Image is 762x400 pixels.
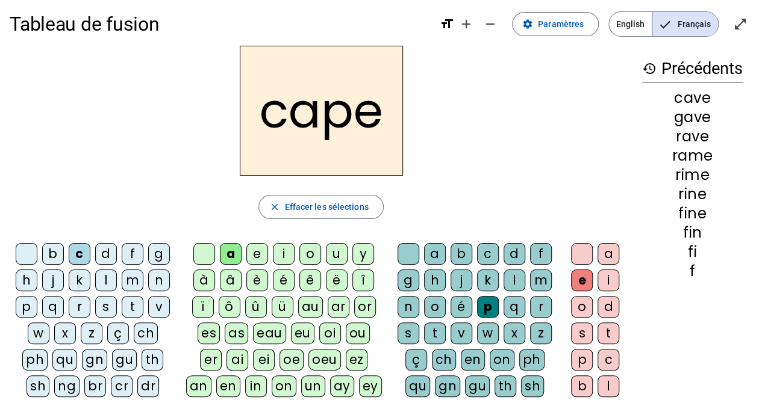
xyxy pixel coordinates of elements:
[148,269,170,291] div: n
[95,269,117,291] div: l
[326,243,348,265] div: u
[69,269,90,291] div: k
[398,269,419,291] div: g
[424,296,446,318] div: o
[451,296,472,318] div: é
[512,12,599,36] button: Paramètres
[440,17,454,31] mat-icon: format_size
[432,349,456,371] div: ch
[220,269,242,291] div: â
[424,243,446,265] div: a
[608,11,719,37] mat-button-toggle-group: Language selection
[642,187,743,202] div: rine
[273,243,295,265] div: i
[122,243,143,265] div: f
[733,17,748,31] mat-icon: open_in_full
[272,296,293,318] div: ü
[122,269,143,291] div: m
[598,322,619,344] div: t
[52,349,77,371] div: qu
[69,296,90,318] div: r
[134,322,158,344] div: ch
[272,375,296,397] div: on
[148,243,170,265] div: g
[69,243,90,265] div: c
[142,349,163,371] div: th
[435,375,460,397] div: gn
[299,243,321,265] div: o
[461,349,485,371] div: en
[530,296,552,318] div: r
[219,296,240,318] div: ô
[95,243,117,265] div: d
[284,200,368,214] span: Effacer les sélections
[642,264,743,278] div: f
[240,46,403,176] h2: cape
[642,110,743,125] div: gave
[571,322,593,344] div: s
[84,375,106,397] div: br
[16,296,37,318] div: p
[478,12,502,36] button: Diminuer la taille de la police
[728,12,752,36] button: Entrer en plein écran
[246,269,268,291] div: è
[571,296,593,318] div: o
[258,195,383,219] button: Effacer les sélections
[245,296,267,318] div: û
[352,243,374,265] div: y
[246,243,268,265] div: e
[504,243,525,265] div: d
[495,375,516,397] div: th
[54,322,76,344] div: x
[200,349,222,371] div: er
[16,269,37,291] div: h
[226,349,248,371] div: ai
[298,296,323,318] div: au
[598,296,619,318] div: d
[598,349,619,371] div: c
[186,375,211,397] div: an
[42,243,64,265] div: b
[405,375,430,397] div: qu
[451,269,472,291] div: j
[95,296,117,318] div: s
[122,296,143,318] div: t
[291,322,314,344] div: eu
[521,375,544,397] div: sh
[451,243,472,265] div: b
[477,269,499,291] div: k
[530,243,552,265] div: f
[652,12,718,36] span: Français
[10,5,430,43] h1: Tableau de fusion
[538,17,584,31] span: Paramètres
[346,349,367,371] div: ez
[54,375,80,397] div: ng
[346,322,370,344] div: ou
[454,12,478,36] button: Augmenter la taille de la police
[598,243,619,265] div: a
[328,296,349,318] div: ar
[465,375,490,397] div: gu
[424,322,446,344] div: t
[216,375,240,397] div: en
[27,375,49,397] div: sh
[459,17,473,31] mat-icon: add
[22,349,48,371] div: ph
[477,322,499,344] div: w
[504,296,525,318] div: q
[359,375,382,397] div: ey
[642,168,743,182] div: rime
[319,322,341,344] div: oi
[107,322,129,344] div: ç
[483,17,498,31] mat-icon: remove
[326,269,348,291] div: ë
[571,269,593,291] div: e
[137,375,159,397] div: dr
[81,322,102,344] div: z
[398,322,419,344] div: s
[301,375,325,397] div: un
[490,349,514,371] div: on
[405,349,427,371] div: ç
[198,322,220,344] div: es
[280,349,304,371] div: oe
